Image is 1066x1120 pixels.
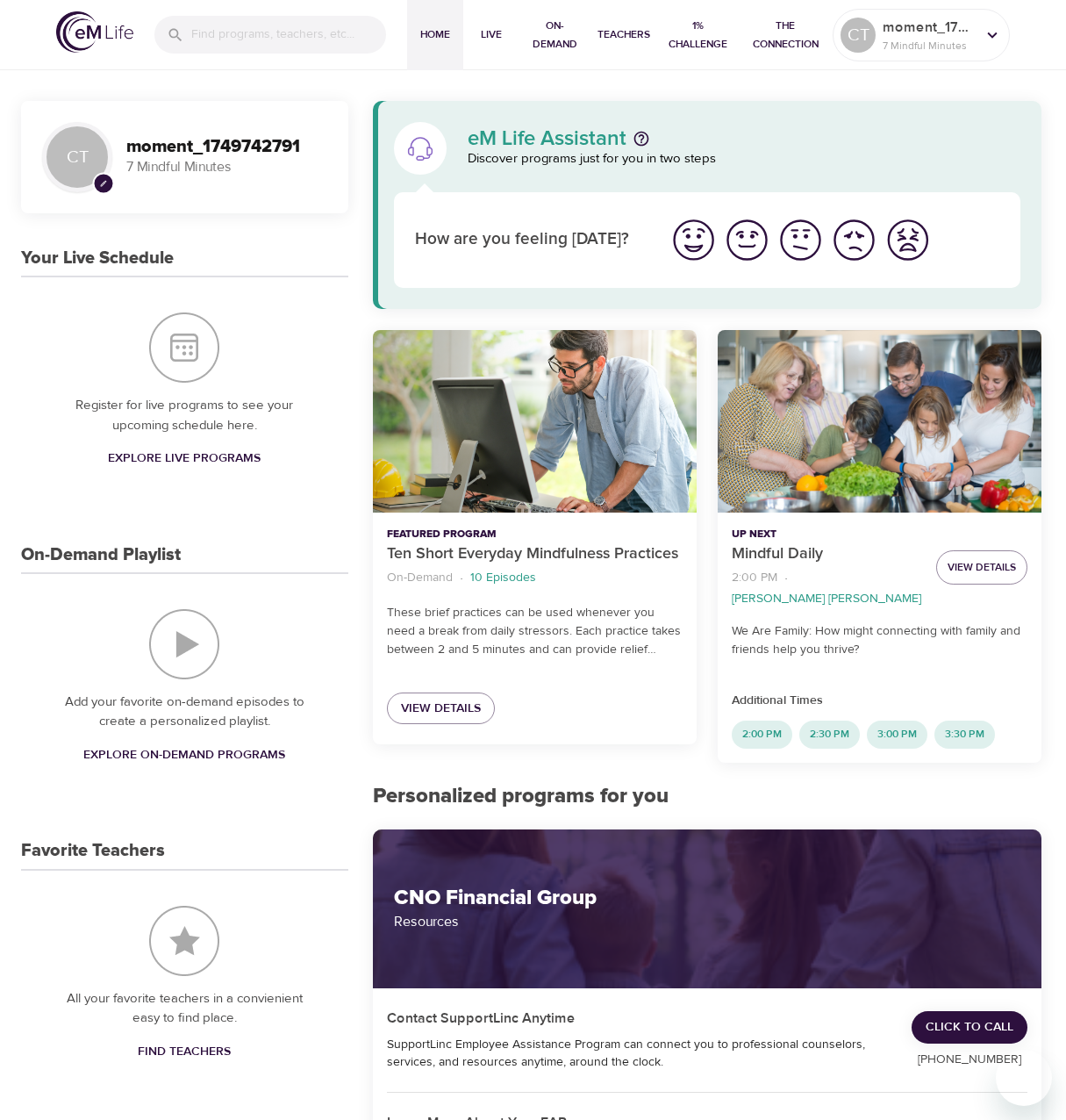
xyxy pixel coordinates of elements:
[912,1011,1027,1044] a: Click to Call
[669,216,718,264] img: great
[415,227,647,253] p: How are you feeling [DATE]?
[867,727,927,742] span: 3:00 PM
[414,25,456,44] span: Home
[732,542,922,566] p: Mindful Daily
[732,566,922,608] nav: breadcrumb
[776,216,825,264] img: ok
[42,122,112,192] div: CT
[718,330,1041,513] button: Mindful Daily
[830,216,878,264] img: bad
[460,566,463,590] li: ·
[83,744,285,766] span: Explore On-Demand Programs
[387,604,683,659] p: These brief practices can be used whenever you need a break from daily stressors. Each practice t...
[394,911,1020,932] p: Resources
[926,1016,1013,1038] span: Click to Call
[934,727,995,742] span: 3:30 PM
[774,213,827,267] button: I'm feeling ok
[468,128,626,149] p: eM Life Assistant
[470,25,512,44] span: Live
[948,558,1016,577] span: View Details
[468,149,1020,169] p: Discover programs just for you in two steps
[597,25,650,44] span: Teachers
[470,569,536,587] p: 10 Episodes
[387,1036,891,1071] div: SupportLinc Employee Assistance Program can connect you to professional counselors, services, and...
[126,157,327,177] p: 7 Mindful Minutes
[746,17,826,54] span: The Connection
[149,906,219,976] img: Favorite Teachers
[732,527,922,542] p: Up Next
[934,721,995,749] div: 3:30 PM
[56,396,313,435] p: Register for live programs to see your upcoming schedule here.
[784,566,788,590] li: ·
[387,693,495,725] a: View Details
[21,841,165,861] h3: Favorite Teachers
[373,330,697,513] button: Ten Short Everyday Mindfulness Practices
[867,721,927,749] div: 3:00 PM
[723,216,771,264] img: good
[394,886,1020,911] h2: CNO Financial Group
[108,448,261,470] span: Explore Live Programs
[996,1050,1052,1106] iframe: Button to launch messaging window
[883,17,976,38] p: moment_1749742791
[883,38,976,54] p: 7 Mindful Minutes
[841,18,876,53] div: CT
[720,213,774,267] button: I'm feeling good
[387,1009,576,1028] h5: Contact SupportLinc Anytime
[126,137,327,157] h3: moment_1749742791
[56,693,313,732] p: Add your favorite on-demand episodes to create a personalized playlist.
[21,545,181,565] h3: On-Demand Playlist
[373,784,1041,809] h2: Personalized programs for you
[149,609,219,679] img: On-Demand Playlist
[76,739,292,772] a: Explore On-Demand Programs
[799,721,860,749] div: 2:30 PM
[191,16,386,54] input: Find programs, teachers, etc...
[387,527,683,542] p: Featured Program
[387,542,683,566] p: Ten Short Everyday Mindfulness Practices
[664,17,731,54] span: 1% Challenge
[138,1041,231,1063] span: Find Teachers
[56,11,133,53] img: logo
[884,216,932,264] img: worst
[667,213,720,267] button: I'm feeling great
[387,569,453,587] p: On-Demand
[732,692,1027,710] p: Additional Times
[912,1051,1027,1069] p: [PHONE_NUMBER]
[406,134,434,162] img: eM Life Assistant
[56,989,313,1029] p: All your favorite teachers in a convienient easy to find place.
[131,1036,238,1068] a: Find Teachers
[881,213,934,267] button: I'm feeling worst
[732,721,792,749] div: 2:00 PM
[526,17,583,54] span: On-Demand
[827,213,881,267] button: I'm feeling bad
[732,622,1027,659] p: We Are Family: How might connecting with family and friends help you thrive?
[387,566,683,590] nav: breadcrumb
[799,727,860,742] span: 2:30 PM
[732,569,777,587] p: 2:00 PM
[149,312,219,383] img: Your Live Schedule
[936,550,1027,585] button: View Details
[732,590,921,608] p: [PERSON_NAME] [PERSON_NAME]
[732,727,792,742] span: 2:00 PM
[101,442,268,475] a: Explore Live Programs
[401,698,481,720] span: View Details
[21,248,174,269] h3: Your Live Schedule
